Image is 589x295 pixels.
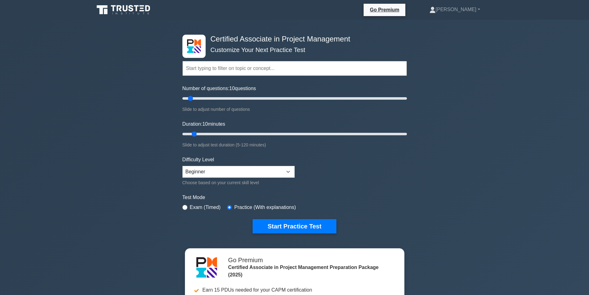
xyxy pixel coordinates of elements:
[182,106,407,113] div: Slide to adjust number of questions
[415,3,495,16] a: [PERSON_NAME]
[182,179,295,186] div: Choose based on your current skill level
[182,141,407,149] div: Slide to adjust test duration (5-120 minutes)
[182,85,256,92] label: Number of questions: questions
[229,86,235,91] span: 10
[182,120,225,128] label: Duration: minutes
[182,156,214,163] label: Difficulty Level
[182,61,407,76] input: Start typing to filter on topic or concept...
[202,121,208,127] span: 10
[366,6,403,14] a: Go Premium
[208,35,377,44] h4: Certified Associate in Project Management
[253,219,336,233] button: Start Practice Test
[182,194,407,201] label: Test Mode
[190,204,221,211] label: Exam (Timed)
[234,204,296,211] label: Practice (With explanations)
